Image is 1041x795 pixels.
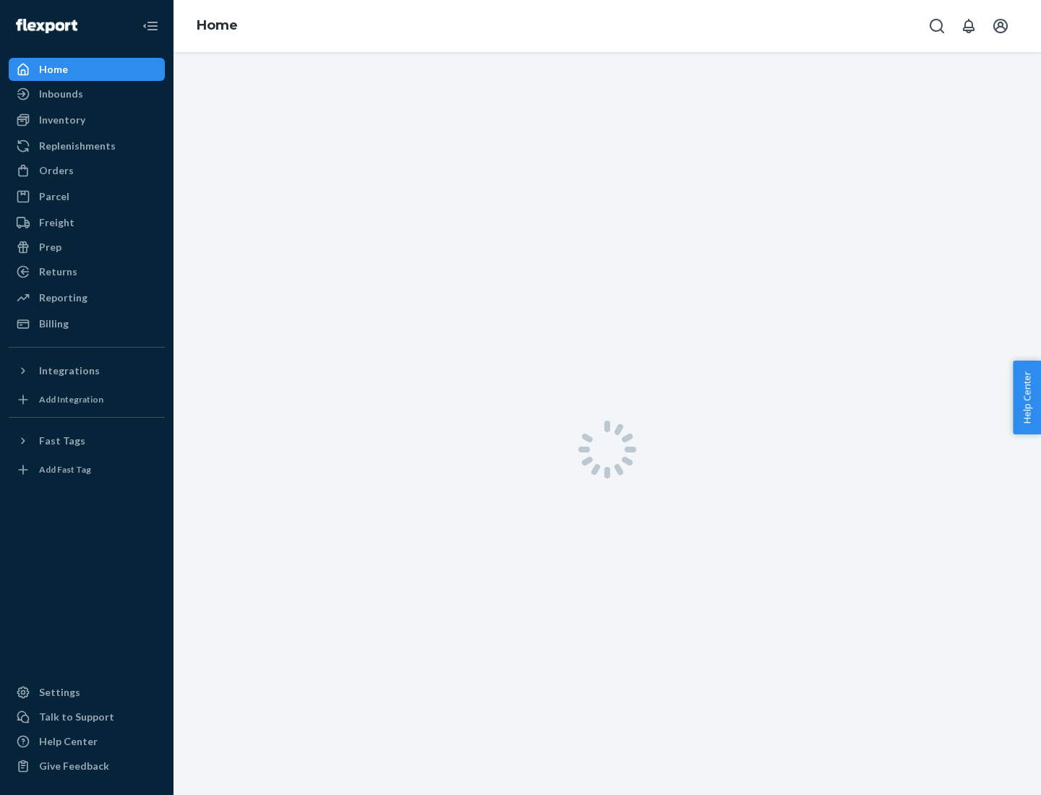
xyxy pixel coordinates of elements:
button: Open account menu [986,12,1015,40]
a: Prep [9,236,165,259]
button: Give Feedback [9,755,165,778]
a: Talk to Support [9,705,165,729]
div: Give Feedback [39,759,109,773]
div: Add Fast Tag [39,463,91,476]
div: Home [39,62,68,77]
a: Home [197,17,238,33]
div: Freight [39,215,74,230]
div: Talk to Support [39,710,114,724]
div: Parcel [39,189,69,204]
a: Freight [9,211,165,234]
a: Returns [9,260,165,283]
ol: breadcrumbs [185,5,249,47]
a: Add Fast Tag [9,458,165,481]
a: Settings [9,681,165,704]
div: Settings [39,685,80,700]
a: Parcel [9,185,165,208]
div: Inventory [39,113,85,127]
div: Orders [39,163,74,178]
a: Add Integration [9,388,165,411]
a: Orders [9,159,165,182]
div: Returns [39,265,77,279]
button: Close Navigation [136,12,165,40]
div: Integrations [39,364,100,378]
div: Reporting [39,291,87,305]
div: Fast Tags [39,434,85,448]
a: Inbounds [9,82,165,106]
a: Reporting [9,286,165,309]
button: Integrations [9,359,165,382]
div: Add Integration [39,393,103,405]
a: Home [9,58,165,81]
button: Open Search Box [922,12,951,40]
a: Inventory [9,108,165,132]
img: Flexport logo [16,19,77,33]
div: Prep [39,240,61,254]
button: Fast Tags [9,429,165,452]
div: Billing [39,317,69,331]
div: Replenishments [39,139,116,153]
a: Replenishments [9,134,165,158]
a: Help Center [9,730,165,753]
button: Open notifications [954,12,983,40]
div: Help Center [39,734,98,749]
div: Inbounds [39,87,83,101]
a: Billing [9,312,165,335]
button: Help Center [1013,361,1041,434]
